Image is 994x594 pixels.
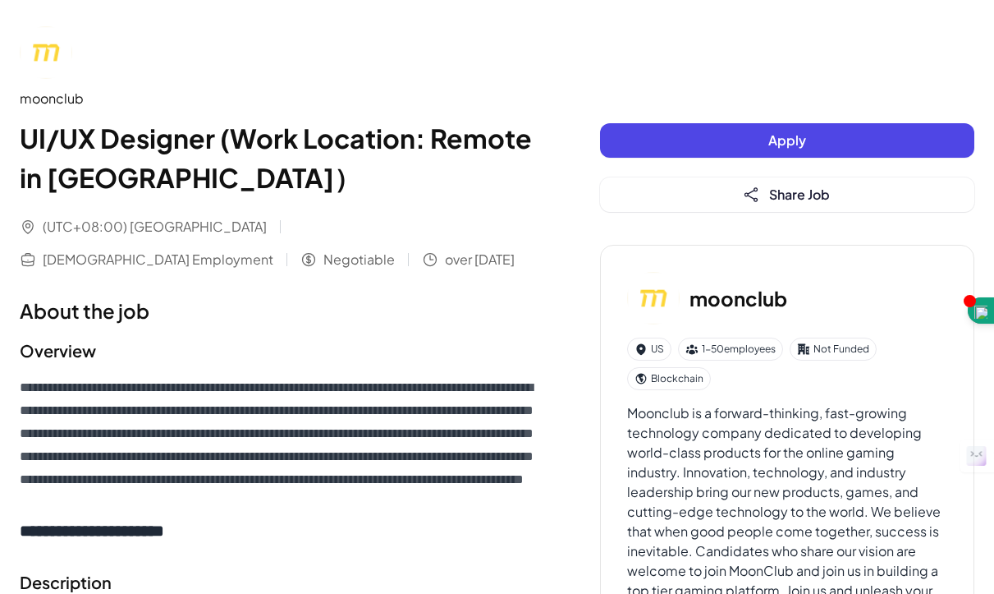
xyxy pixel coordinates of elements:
[627,367,711,390] div: Blockchain
[627,338,671,361] div: US
[627,272,680,325] img: mo
[20,118,534,197] h1: UI/UX Designer (Work Location: Remote in [GEOGRAPHIC_DATA]）
[445,250,515,269] span: over [DATE]
[790,338,877,361] div: Not Funded
[20,338,534,363] h2: Overview
[768,131,806,149] span: Apply
[678,338,783,361] div: 1-50 employees
[600,177,974,212] button: Share Job
[43,217,267,237] span: (UTC+08:00) [GEOGRAPHIC_DATA]
[769,186,830,203] span: Share Job
[689,283,787,313] h3: moonclub
[600,123,974,158] button: Apply
[43,250,273,269] span: [DEMOGRAPHIC_DATA] Employment
[20,296,534,325] h1: About the job
[20,26,72,79] img: mo
[323,250,395,269] span: Negotiable
[20,89,534,108] div: moonclub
